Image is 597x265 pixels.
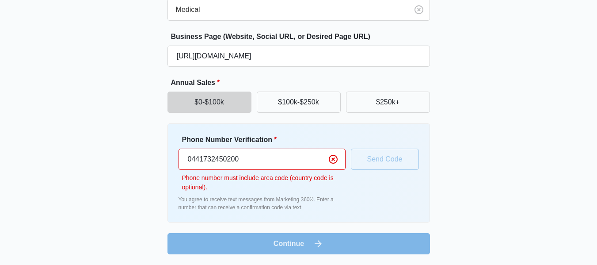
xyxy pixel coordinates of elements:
label: Annual Sales [171,77,433,88]
button: $0-$100k [167,92,251,113]
p: Phone number must include area code (country code is optional). [182,173,346,192]
button: $100k-$250k [257,92,341,113]
p: You agree to receive text messages from Marketing 360®. Enter a number that can receive a confirm... [179,196,346,211]
input: Ex. +1-555-555-5555 [179,149,346,170]
button: Clear [326,152,340,166]
button: $250k+ [346,92,430,113]
label: Phone Number Verification [182,134,349,145]
button: Clear [412,3,426,17]
input: e.g. janesplumbing.com [167,46,430,67]
label: Business Page (Website, Social URL, or Desired Page URL) [171,31,433,42]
